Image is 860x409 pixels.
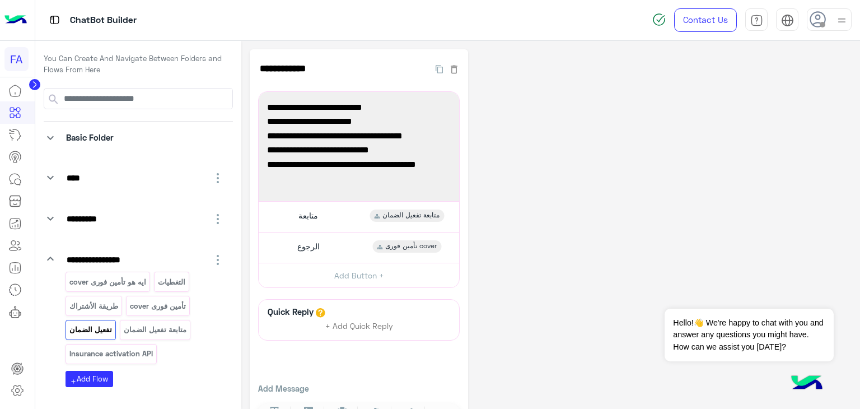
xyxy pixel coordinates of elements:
p: التغطيات [157,276,186,289]
i: keyboard_arrow_down [44,171,57,184]
span: 1-رقم الهاتف (رقم الدفع). [267,114,451,129]
span: يرجي ارسال البيانات التالية: [267,100,451,115]
img: tab [48,13,62,27]
span: Basic Folder [66,132,114,142]
div: تأمين فورى cover [372,240,441,253]
div: FA [4,47,29,71]
span: Hello!👋 We're happy to chat with you and answer any questions you might have. How can we assist y... [665,309,833,361]
p: Insurance activation API [68,347,153,360]
img: spinner [652,13,666,26]
div: متابعة تفعيل الضمان [370,210,444,222]
a: tab [745,8,768,32]
span: متابعة [298,211,318,221]
span: + Add Quick Reply [325,321,392,331]
i: keyboard_arrow_down [44,131,57,145]
span: 3-رقم البطاقة أو الرقم القومي. [267,143,451,157]
span: 2-صورة الفاتورة -السيريال الخاص بالجهاز. [267,129,451,143]
a: Contact Us [674,8,737,32]
button: Duplicate Flow [430,62,448,75]
p: تأمين فورى cover [129,300,187,313]
span: الرجوع [297,241,320,252]
h6: Quick Reply [264,306,316,317]
button: addAdd Flow [66,371,113,387]
span: برحاء تحضير البيانات و للمتابعة اضغط متابعة [267,157,451,172]
p: Add Message [258,383,460,394]
img: hulul-logo.png [787,364,826,403]
button: Delete Flow [448,62,460,75]
p: ChatBot Builder [70,13,137,28]
p: ايه هو تأمين فورى cover [68,276,147,289]
p: تفعيل الضمان [68,323,113,336]
button: + Add Quick Reply [317,318,401,334]
p: طريقة الأشتراك [68,300,119,313]
button: Add Button + [259,263,459,288]
i: keyboard_arrow_down [44,212,57,225]
p: متابعة تفعيل الضمان [123,323,188,336]
span: متابعة تفعيل الضمان [382,211,440,221]
img: profile [835,13,849,27]
i: keyboard_arrow_down [44,252,57,266]
img: tab [781,14,794,27]
p: You Can Create And Navigate Between Folders and Flows From Here [44,53,233,75]
img: Logo [4,8,27,32]
i: add [70,378,77,385]
img: tab [750,14,763,27]
span: تأمين فورى cover [385,241,437,252]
